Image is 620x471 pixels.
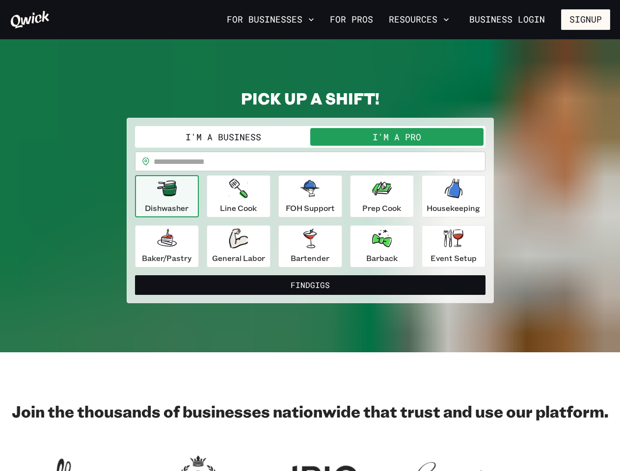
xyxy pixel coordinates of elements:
button: Signup [561,9,610,30]
a: Business Login [461,9,553,30]
p: FOH Support [286,202,335,214]
p: Dishwasher [145,202,189,214]
button: Event Setup [422,225,485,267]
a: For Pros [326,11,377,28]
button: FOH Support [278,175,342,217]
p: Prep Cook [362,202,401,214]
button: I'm a Pro [310,128,484,146]
button: FindGigs [135,275,485,295]
button: General Labor [207,225,270,267]
button: For Businesses [223,11,318,28]
button: Dishwasher [135,175,199,217]
button: Baker/Pastry [135,225,199,267]
h2: Join the thousands of businesses nationwide that trust and use our platform. [10,401,610,421]
p: Baker/Pastry [142,252,191,264]
button: Housekeeping [422,175,485,217]
button: Barback [350,225,414,267]
button: Resources [385,11,453,28]
p: Line Cook [220,202,257,214]
p: Housekeeping [427,202,480,214]
p: Bartender [291,252,329,264]
button: Line Cook [207,175,270,217]
p: Event Setup [431,252,477,264]
button: I'm a Business [137,128,310,146]
p: General Labor [212,252,265,264]
button: Prep Cook [350,175,414,217]
h2: PICK UP A SHIFT! [127,88,494,108]
button: Bartender [278,225,342,267]
p: Barback [366,252,398,264]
